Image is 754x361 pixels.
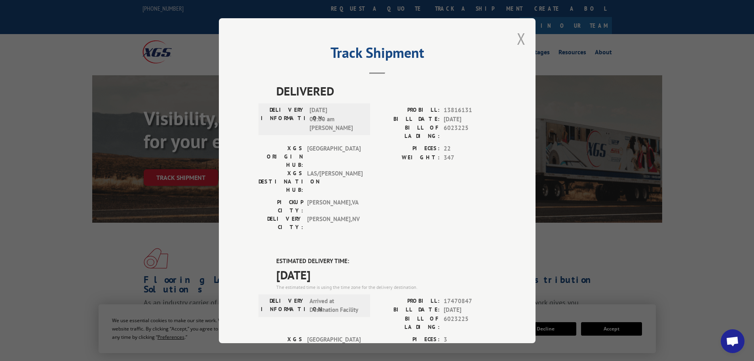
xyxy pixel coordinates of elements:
[444,115,496,124] span: [DATE]
[258,335,303,360] label: XGS ORIGIN HUB:
[444,144,496,153] span: 22
[258,169,303,194] label: XGS DESTINATION HUB:
[377,314,440,331] label: BILL OF LADING:
[721,329,745,353] div: Open chat
[258,198,303,215] label: PICKUP CITY:
[377,124,440,140] label: BILL OF LADING:
[261,106,306,133] label: DELIVERY INFORMATION:
[444,306,496,315] span: [DATE]
[258,215,303,231] label: DELIVERY CITY:
[444,153,496,162] span: 347
[307,198,361,215] span: [PERSON_NAME] , VA
[377,144,440,153] label: PIECES:
[307,215,361,231] span: [PERSON_NAME] , NV
[276,265,496,283] span: [DATE]
[261,296,306,314] label: DELIVERY INFORMATION:
[444,296,496,306] span: 17470847
[444,314,496,331] span: 6023225
[258,144,303,169] label: XGS ORIGIN HUB:
[276,283,496,290] div: The estimated time is using the time zone for the delivery destination.
[276,257,496,266] label: ESTIMATED DELIVERY TIME:
[377,296,440,306] label: PROBILL:
[310,106,363,133] span: [DATE] 01:00 am [PERSON_NAME]
[444,106,496,115] span: 13816131
[517,28,526,49] button: Close modal
[307,144,361,169] span: [GEOGRAPHIC_DATA]
[377,106,440,115] label: PROBILL:
[377,306,440,315] label: BILL DATE:
[377,153,440,162] label: WEIGHT:
[377,335,440,344] label: PIECES:
[444,124,496,140] span: 6023225
[276,82,496,100] span: DELIVERED
[310,296,363,314] span: Arrived at Destination Facility
[444,335,496,344] span: 3
[258,47,496,62] h2: Track Shipment
[377,115,440,124] label: BILL DATE:
[307,169,361,194] span: LAS/[PERSON_NAME]
[307,335,361,360] span: [GEOGRAPHIC_DATA]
